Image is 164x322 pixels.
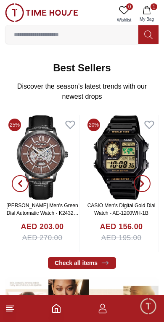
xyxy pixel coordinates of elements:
h4: AED 156.00 [100,221,143,233]
img: ... [5,3,78,22]
a: Check all items [48,257,116,269]
span: My Bag [136,16,157,22]
span: 1 [151,3,157,10]
div: Chat Widget [139,297,158,316]
span: 20% [87,119,100,131]
a: Home [51,303,61,314]
span: Wishlist [114,17,135,23]
img: Kenneth Scott Men's Green Dial Automatic Watch - K24323-BLBH [5,115,79,200]
a: CASIO Men's Digital Gold Dial Watch - AE-1200WH-1B [87,203,156,216]
span: 0 [126,3,133,10]
h4: AED 203.00 [21,221,63,233]
span: AED 195.00 [101,233,142,244]
h2: Best Sellers [53,61,111,75]
a: [PERSON_NAME] Men's Green Dial Automatic Watch - K24323-BLBH [6,203,78,224]
img: CASIO Men's Digital Gold Dial Watch - AE-1200WH-1B [84,115,159,200]
button: 1My Bag [135,3,159,25]
a: 0Wishlist [114,3,135,25]
span: AED 270.00 [22,233,63,244]
p: Discover the season’s latest trends with our newest drops [12,81,152,102]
